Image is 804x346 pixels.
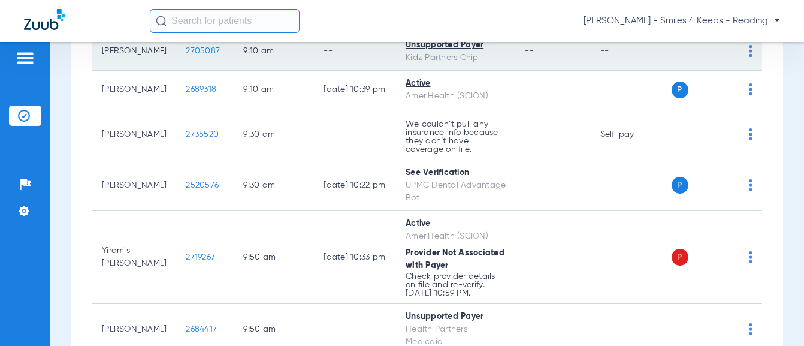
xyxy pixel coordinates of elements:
span: [PERSON_NAME] - Smiles 4 Keeps - Reading [584,15,780,27]
td: -- [591,71,672,109]
div: See Verification [406,167,506,179]
td: 9:30 AM [234,160,314,211]
div: Unsupported Payer [406,39,506,52]
td: 9:50 AM [234,211,314,304]
img: group-dot-blue.svg [749,83,752,95]
div: UPMC Dental Advantage Bot [406,179,506,204]
td: -- [314,32,396,71]
div: Active [406,218,506,230]
td: 9:10 AM [234,32,314,71]
td: [PERSON_NAME] [92,71,176,109]
td: [PERSON_NAME] [92,109,176,160]
img: Zuub Logo [24,9,65,30]
td: [DATE] 10:33 PM [314,211,396,304]
span: 2719267 [186,253,215,261]
td: 9:10 AM [234,71,314,109]
div: AmeriHealth (SCION) [406,90,506,103]
span: P [672,249,688,266]
span: -- [525,181,534,189]
span: 2684417 [186,325,217,333]
iframe: Chat Widget [744,288,804,346]
img: x.svg [722,128,734,140]
td: -- [314,109,396,160]
input: Search for patients [150,9,300,33]
img: x.svg [722,179,734,191]
img: x.svg [722,251,734,263]
img: group-dot-blue.svg [749,128,752,140]
p: Check provider details on file and re-verify. [DATE] 10:59 PM. [406,272,506,297]
td: 9:30 AM [234,109,314,160]
img: x.svg [722,45,734,57]
td: [PERSON_NAME] [92,160,176,211]
span: -- [525,130,534,139]
img: group-dot-blue.svg [749,45,752,57]
img: x.svg [722,83,734,95]
span: -- [525,47,534,55]
img: hamburger-icon [16,51,35,65]
td: [PERSON_NAME] [92,32,176,71]
div: Active [406,77,506,90]
span: -- [525,85,534,94]
div: AmeriHealth (SCION) [406,230,506,243]
td: [DATE] 10:22 PM [314,160,396,211]
td: Yiramis [PERSON_NAME] [92,211,176,304]
span: P [672,177,688,194]
span: 2520576 [186,181,219,189]
td: Self-pay [591,109,672,160]
p: We couldn’t pull any insurance info because they don’t have coverage on file. [406,120,506,154]
td: -- [591,211,672,304]
td: -- [591,32,672,71]
img: x.svg [722,323,734,335]
img: Search Icon [156,16,167,26]
span: Provider Not Associated with Payer [406,249,504,270]
div: Unsupported Payer [406,311,506,323]
span: 2705087 [186,47,220,55]
td: [DATE] 10:39 PM [314,71,396,109]
img: group-dot-blue.svg [749,251,752,263]
span: -- [525,325,534,333]
div: Kidz Partners Chip [406,52,506,64]
span: 2689318 [186,85,216,94]
span: 2735520 [186,130,219,139]
td: -- [591,160,672,211]
span: -- [525,253,534,261]
span: P [672,82,688,98]
img: group-dot-blue.svg [749,179,752,191]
